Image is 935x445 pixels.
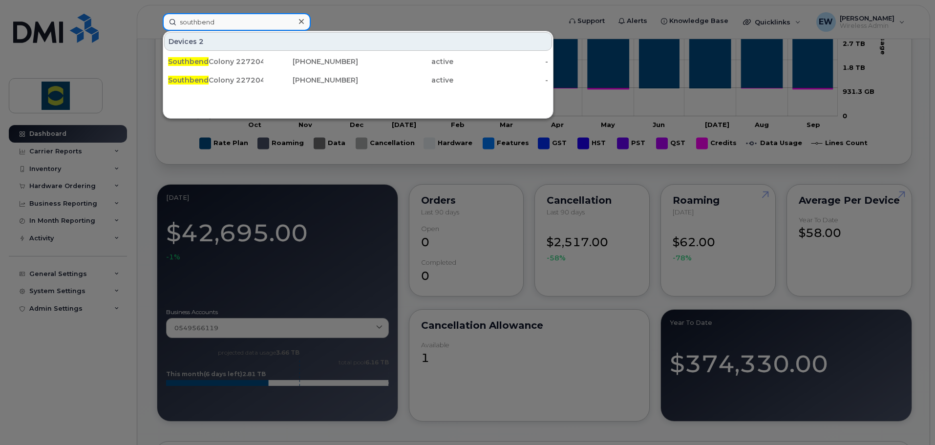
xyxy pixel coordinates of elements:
span: Southbend [168,76,209,85]
div: [PHONE_NUMBER] [263,57,359,66]
input: Find something... [163,13,311,31]
div: - [453,57,549,66]
div: [PHONE_NUMBER] [263,75,359,85]
div: - [453,75,549,85]
a: SouthbendColony 227204 ([PERSON_NAME])[PHONE_NUMBER]active- [164,53,552,70]
div: Devices [164,32,552,51]
div: active [358,57,453,66]
span: 2 [199,37,204,46]
div: active [358,75,453,85]
span: Southbend [168,57,209,66]
a: SouthbendColony 227204 ([PERSON_NAME])[PHONE_NUMBER]active- [164,71,552,89]
div: Colony 227204 ([PERSON_NAME]) [168,57,263,66]
div: Colony 227204 ([PERSON_NAME]) [168,75,263,85]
